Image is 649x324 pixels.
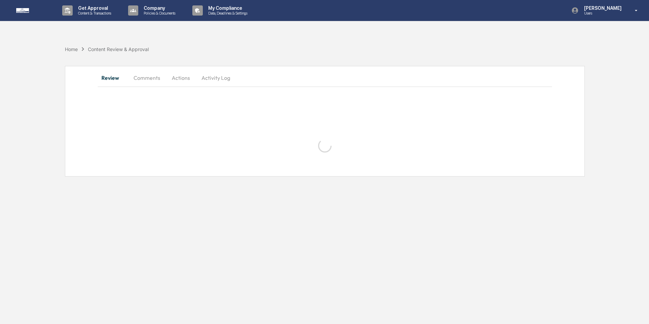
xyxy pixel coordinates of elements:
p: Policies & Documents [138,11,179,16]
p: Get Approval [73,5,115,11]
div: Home [65,46,78,52]
p: Company [138,5,179,11]
p: Data, Deadlines & Settings [203,11,251,16]
div: secondary tabs example [98,70,552,86]
p: Content & Transactions [73,11,115,16]
button: Activity Log [196,70,236,86]
p: My Compliance [203,5,251,11]
p: Users [579,11,625,16]
p: [PERSON_NAME] [579,5,625,11]
button: Actions [166,70,196,86]
div: Content Review & Approval [88,46,149,52]
button: Comments [128,70,166,86]
button: Review [98,70,128,86]
img: logo [16,8,49,13]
